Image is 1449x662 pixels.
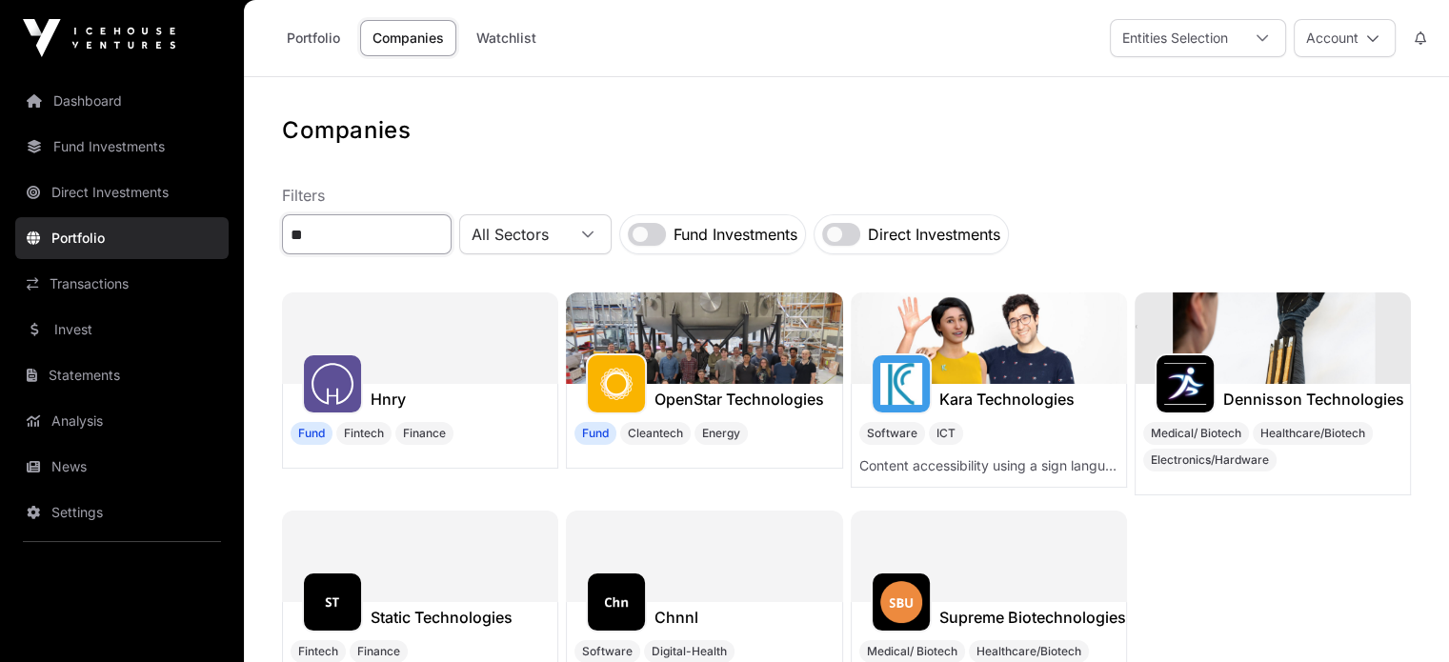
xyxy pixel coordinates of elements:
[702,426,740,441] span: Energy
[1151,452,1269,468] span: Electronics/Hardware
[15,171,229,213] a: Direct Investments
[15,354,229,396] a: Statements
[566,292,842,384] img: OpenStar Technologies
[15,491,229,533] a: Settings
[371,606,513,629] a: Static Technologies
[282,184,1411,207] p: Filters
[298,644,338,659] span: Fintech
[15,217,229,259] a: Portfolio
[628,426,683,441] span: Cleantech
[868,223,1000,246] label: Direct Investments
[939,388,1075,411] a: Kara Technologies
[357,644,400,659] span: Finance
[1223,388,1404,411] a: Dennisson Technologies
[574,422,616,445] span: Fund
[1164,363,1206,405] img: dennisson_technologies_logo.jpeg
[15,446,229,488] a: News
[976,644,1081,659] span: Healthcare/Biotech
[23,19,175,57] img: Icehouse Ventures Logo
[274,20,352,56] a: Portfolio
[654,388,824,411] a: OpenStar Technologies
[312,363,353,405] img: Hnry.svg
[291,422,332,445] span: Fund
[15,126,229,168] a: Fund Investments
[880,581,922,623] img: supreme-biotech-uk51.png
[880,363,922,405] img: 1631343393591.jpeg
[936,426,956,441] span: ICT
[371,388,406,411] a: Hnry
[15,309,229,351] a: Invest
[460,217,565,251] span: All Sectors
[595,363,637,405] img: OpenStar.svg
[654,606,698,629] a: Chnnl
[867,644,957,659] span: Medical/ Biotech
[939,606,1126,629] a: Supreme Biotechnologies
[15,263,229,305] a: Transactions
[1294,19,1396,57] button: Account
[595,581,637,623] img: chnnl228.png
[1260,426,1365,441] span: Healthcare/Biotech
[403,426,446,441] span: Finance
[1135,292,1411,384] img: Dennisson Technologies
[859,456,1118,475] p: Content accessibility using a sign language avatar.
[15,400,229,442] a: Analysis
[312,581,353,623] img: static-technologies422.png
[652,644,727,659] span: Digital-Health
[582,644,633,659] span: Software
[360,20,456,56] a: Companies
[1111,20,1239,56] div: Entities Selection
[15,80,229,122] a: Dashboard
[674,223,797,246] label: Fund Investments
[344,426,384,441] span: Fintech
[1151,426,1241,441] span: Medical/ Biotech
[464,20,549,56] a: Watchlist
[282,115,1411,146] h1: Companies
[867,426,917,441] span: Software
[851,292,1127,384] img: Kara Technologies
